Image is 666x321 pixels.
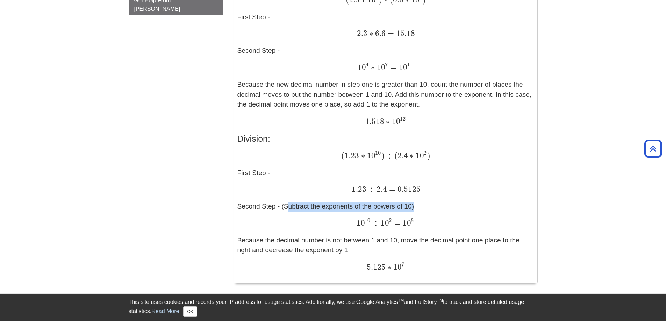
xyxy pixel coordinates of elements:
span: ) [427,151,430,160]
span: ÷ [385,151,393,160]
span: = [388,63,397,72]
span: 15.18 [394,29,415,38]
span: 11 [407,61,413,68]
span: 1.518 [365,117,384,126]
span: 10 [367,151,375,160]
span: ( [393,151,398,160]
h3: Division: [237,134,534,144]
span: ∗ [367,29,373,38]
span: 5.125 [367,262,386,272]
span: 1.23 [344,151,359,160]
span: 2.4 [375,184,387,194]
p: First Step - Second Step - (Subtract the exponents of the powers of 10) Because the decimal numbe... [237,151,534,273]
span: ∗ [384,117,390,126]
span: ∗ [386,262,392,272]
span: ÷ [366,184,374,194]
span: ÷ [371,218,379,228]
span: 10 [381,218,389,228]
span: 8 [411,217,414,224]
span: 10 [403,218,411,228]
span: ∗ [359,151,365,160]
span: 10 [399,63,407,72]
sup: TM [437,298,443,303]
span: 10 [365,217,370,224]
span: 10 [375,149,381,156]
span: ( [341,151,344,160]
span: 10 [377,63,385,72]
span: 4 [366,61,368,68]
span: 7 [385,61,388,68]
span: 2.4 [398,151,408,160]
span: 2 [424,149,427,156]
button: Close [183,306,197,317]
span: ∗ [369,63,375,72]
span: 1.23 [352,184,366,194]
span: ∗ [408,151,414,160]
span: 0.5125 [395,184,421,194]
span: 10 [358,63,366,72]
span: 2 [389,217,392,224]
span: 7 [401,261,404,268]
span: 12 [400,115,406,122]
span: 2.3 [357,29,367,38]
sup: TM [398,298,404,303]
span: = [386,29,394,38]
span: 10 [393,262,402,272]
span: 10 [357,218,365,228]
a: Back to Top [642,144,664,153]
span: ) [381,151,385,160]
span: 10 [392,117,400,126]
span: = [392,218,401,228]
span: 6.6 [373,29,386,38]
span: 10 [416,151,424,160]
a: Read More [151,308,179,314]
span: = [387,184,395,194]
div: This site uses cookies and records your IP address for usage statistics. Additionally, we use Goo... [129,298,538,317]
